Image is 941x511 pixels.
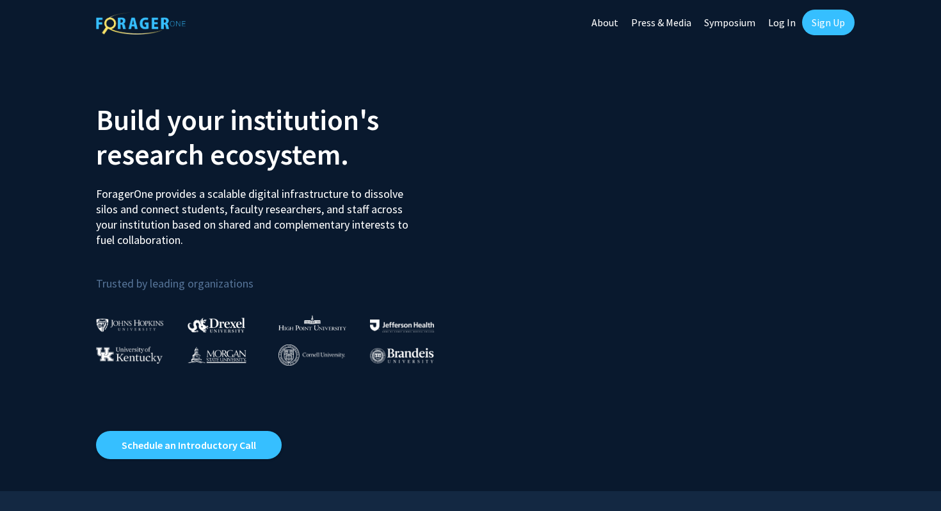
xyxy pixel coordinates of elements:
[278,345,345,366] img: Cornell University
[188,346,246,363] img: Morgan State University
[188,318,245,332] img: Drexel University
[278,315,346,330] img: High Point University
[96,431,282,459] a: Opens in a new tab
[96,12,186,35] img: ForagerOne Logo
[370,320,434,332] img: Thomas Jefferson University
[96,346,163,364] img: University of Kentucky
[96,102,461,172] h2: Build your institution's research ecosystem.
[96,318,164,332] img: Johns Hopkins University
[802,10,855,35] a: Sign Up
[96,258,461,293] p: Trusted by leading organizations
[370,348,434,364] img: Brandeis University
[96,177,417,248] p: ForagerOne provides a scalable digital infrastructure to dissolve silos and connect students, fac...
